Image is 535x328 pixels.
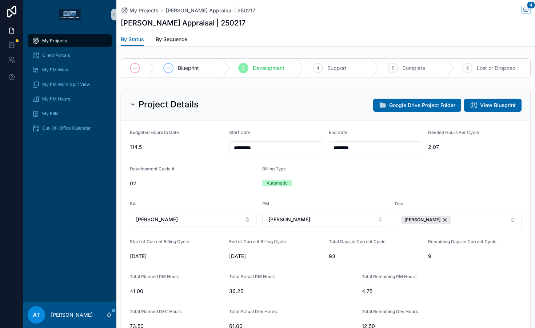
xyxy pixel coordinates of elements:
[428,143,522,151] span: 2.07
[28,78,112,91] a: My PM Work Split View
[362,274,416,279] span: Total Remaining PM Hours
[130,309,181,314] span: Total Planned DEV Hours
[268,216,310,223] span: [PERSON_NAME]
[262,213,389,226] button: Select Button
[362,288,488,295] span: 4.75
[130,274,179,279] span: Total Planned PM Hours
[373,99,461,112] button: Google Drive Project Folder
[229,309,277,314] span: Total Actual Dev Hours
[521,6,531,15] button: 4
[329,130,347,135] span: End Date
[130,130,179,135] span: Budgeted Hours to Date
[329,239,386,244] span: Total Days in Current Cycle
[42,52,70,58] span: Client Portals
[130,239,189,244] span: Start of Current Billing Cycle
[59,9,81,20] img: App logo
[362,309,418,314] span: Total Remaining Dev Hours
[51,311,93,319] p: [PERSON_NAME]
[262,201,269,206] span: PM
[327,64,347,72] span: Support
[42,67,69,73] span: My PM Work
[395,201,403,206] span: Dev
[42,96,70,102] span: My PM Hours
[253,64,284,72] span: Development
[129,7,159,14] span: My Projects
[28,92,112,106] a: My PM Hours
[121,36,144,43] span: By Status
[42,38,67,44] span: My Projects
[428,130,479,135] span: Needed Hours Per Cycle
[229,253,323,260] span: [DATE]
[316,65,319,71] span: 4
[404,217,440,223] span: [PERSON_NAME]
[130,166,175,171] span: Development Cycle #
[42,82,90,87] span: My PM Work Split View
[130,253,223,260] span: [DATE]
[139,99,199,110] h2: Project Details
[480,102,516,109] span: View Blueprint
[130,180,256,187] span: 02
[229,239,286,244] span: End of Current Billing Cycle
[391,65,394,71] span: 5
[130,143,223,151] span: 114.5
[178,64,199,72] span: Blueprint
[401,216,451,224] button: Unselect 9
[130,288,223,295] span: 41.00
[28,63,112,76] a: My PM Work
[389,102,455,109] span: Google Drive Project Folder
[464,99,522,112] button: View Blueprint
[329,253,422,260] span: 93
[28,49,112,62] a: Client Portals
[121,7,159,14] a: My Projects
[229,288,356,295] span: 36.25
[229,130,250,135] span: Start Date
[229,274,275,279] span: Total Actual PM Hours
[156,36,187,43] span: By Sequence
[121,18,245,28] h1: [PERSON_NAME] Appraisal | 250217
[156,33,187,47] a: By Sequence
[28,122,112,135] a: Out-Of-Office Calendar
[402,64,425,72] span: Complete
[121,33,144,47] a: By Status
[242,65,244,71] span: 3
[466,65,469,71] span: 6
[428,239,496,244] span: Remaining Days in Current Cycle
[28,107,112,120] a: My Bills
[166,7,255,14] a: [PERSON_NAME] Appraisal | 250217
[527,1,535,9] span: 4
[130,213,256,226] button: Select Button
[136,216,178,223] span: [PERSON_NAME]
[42,125,91,131] span: Out-Of-Office Calendar
[262,166,286,171] span: Billing Type
[395,213,522,227] button: Select Button
[28,34,112,47] a: My Projects
[23,29,116,144] div: scrollable content
[42,111,58,116] span: My Bills
[130,201,136,206] span: BA
[33,311,40,319] span: AT
[428,253,522,260] span: 9
[267,180,288,186] div: Automatic
[477,64,516,72] span: Lost or Dropped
